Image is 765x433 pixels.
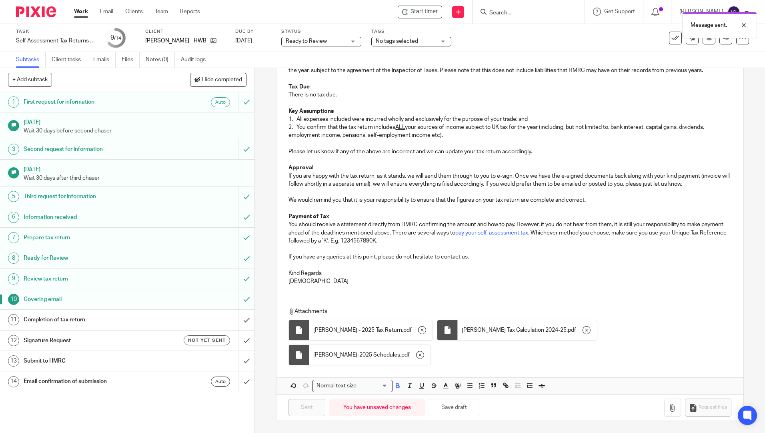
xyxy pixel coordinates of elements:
[188,337,226,344] span: Not yet sent
[8,212,19,223] div: 6
[8,232,19,243] div: 7
[180,8,200,16] a: Reports
[281,28,361,35] label: Status
[314,382,358,390] span: Normal text size
[398,6,442,18] div: Lynda Painter - HWB - Self Assessment Tax Returns - NON BOOKKEEPING CLIENTS
[24,375,161,387] h1: Email confirmation of submission
[288,165,314,170] strong: Approval
[16,6,56,17] img: Pixie
[288,148,731,156] p: Please let us know if any of the above are incorrect and we can update your tax return accordingly.
[24,335,161,347] h1: Signature Request
[24,143,161,155] h1: Second request for information
[155,8,168,16] a: Team
[24,355,161,367] h1: Submit to HMRC
[371,28,451,35] label: Tags
[288,399,325,416] input: Sent
[145,28,225,35] label: Client
[24,127,247,135] p: Wait 30 days before second chaser
[727,6,740,18] img: svg%3E
[211,97,230,107] div: Auto
[403,326,412,334] span: pdf
[145,37,206,45] p: [PERSON_NAME] - HWB
[202,77,242,83] span: Hide completed
[309,345,431,365] div: .
[122,52,140,68] a: Files
[52,52,87,68] a: Client tasks
[24,232,161,244] h1: Prepare tax return
[74,8,88,16] a: Work
[8,314,19,325] div: 11
[24,96,161,108] h1: First request for information
[462,326,567,334] span: [PERSON_NAME] Tax Calculation 2024-25
[288,221,731,245] p: You should receive a statement directly from HMRC confirming the amount and how to pay. However, ...
[376,38,418,44] span: No tags selected
[568,326,576,334] span: pdf
[288,123,731,140] p: 2. You confirm that the tax return includes your sources of income subject to UK tax for the year...
[309,320,433,340] div: .
[24,116,247,126] h1: [DATE]
[24,314,161,326] h1: Completion of tax return
[288,307,716,315] p: Attachments
[24,293,161,305] h1: Covering email
[8,191,19,202] div: 5
[24,252,161,264] h1: Ready for Review
[288,253,731,261] p: If you have any queries at this point, please do not hesitate to contact us.
[288,91,731,99] p: There is no tax due.
[8,273,19,285] div: 9
[699,404,727,411] span: Request files
[288,84,310,90] strong: Tax Due
[211,377,230,387] div: Auto
[312,380,393,392] div: Search for option
[691,21,727,29] p: Message sent.
[455,230,528,236] a: pay your self-assessment tax
[401,351,410,359] span: pdf
[8,144,19,155] div: 3
[181,52,212,68] a: Audit logs
[24,174,247,182] p: Wait 30 days after third chaser
[395,124,405,130] u: ALL
[8,376,19,387] div: 14
[16,28,96,35] label: Task
[288,277,731,285] p: [DEMOGRAPHIC_DATA]
[235,28,271,35] label: Due by
[24,211,161,223] h1: Information received
[8,96,19,108] div: 1
[288,214,329,219] strong: Payment of Tax
[286,38,327,44] span: Ready to Review
[24,190,161,202] h1: Third request for information
[114,36,121,40] small: /14
[685,399,731,417] button: Request files
[8,335,19,346] div: 12
[16,37,96,45] div: Self Assessment Tax Returns - NON BOOKKEEPING CLIENTS
[359,382,388,390] input: Search for option
[8,253,19,264] div: 8
[288,269,731,277] p: Kind Regards
[24,273,161,285] h1: Review tax return
[288,196,731,204] p: We would remind you that it is your responsibility to ensure that the figures on your tax return ...
[8,294,19,305] div: 10
[313,326,402,334] span: [PERSON_NAME] - 2025 Tax Return
[429,399,479,416] button: Save draft
[313,351,400,359] span: [PERSON_NAME]-2025 Schedules
[110,33,121,42] div: 9
[288,108,334,114] strong: Key Assumptions
[235,38,252,44] span: [DATE]
[24,164,247,174] h1: [DATE]
[8,355,19,367] div: 13
[190,73,246,86] button: Hide completed
[16,52,46,68] a: Subtasks
[329,399,425,416] div: You have unsaved changes
[288,115,731,123] p: 1. All expenses included were incurred wholly and exclusively for the purpose of your trade; and
[146,52,175,68] a: Notes (0)
[458,320,597,340] div: .
[288,172,731,188] p: If you are happy with the tax return, as it stands, we will send them through to you to e-sign. O...
[8,73,52,86] button: + Add subtask
[125,8,143,16] a: Clients
[100,8,113,16] a: Email
[93,52,116,68] a: Emails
